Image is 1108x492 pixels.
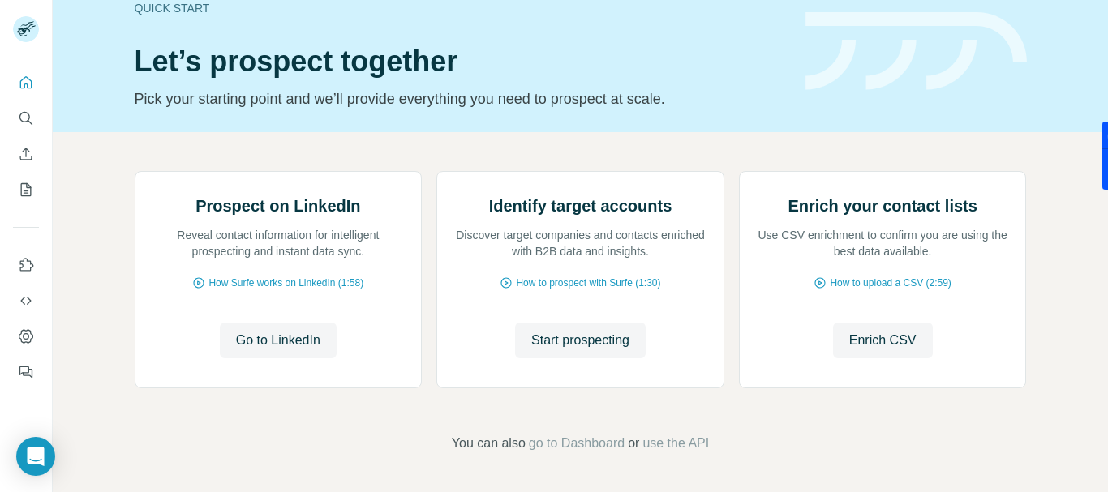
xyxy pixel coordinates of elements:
[628,434,639,453] span: or
[489,195,672,217] h2: Identify target accounts
[208,276,363,290] span: How Surfe works on LinkedIn (1:58)
[13,357,39,387] button: Feedback
[152,227,406,259] p: Reveal contact information for intelligent prospecting and instant data sync.
[236,331,320,350] span: Go to LinkedIn
[13,139,39,169] button: Enrich CSV
[13,68,39,97] button: Quick start
[16,437,55,476] div: Open Intercom Messenger
[531,331,629,350] span: Start prospecting
[13,104,39,133] button: Search
[805,12,1027,91] img: banner
[830,276,951,290] span: How to upload a CSV (2:59)
[849,331,917,350] span: Enrich CSV
[13,286,39,315] button: Use Surfe API
[453,227,707,259] p: Discover target companies and contacts enriched with B2B data and insights.
[135,45,786,78] h1: Let’s prospect together
[756,227,1010,259] p: Use CSV enrichment to confirm you are using the best data available.
[833,323,933,358] button: Enrich CSV
[135,88,786,110] p: Pick your starting point and we’ll provide everything you need to prospect at scale.
[13,322,39,351] button: Dashboard
[788,195,977,217] h2: Enrich your contact lists
[642,434,709,453] button: use the API
[529,434,625,453] button: go to Dashboard
[13,175,39,204] button: My lists
[13,250,39,280] button: Use Surfe on LinkedIn
[516,276,660,290] span: How to prospect with Surfe (1:30)
[195,195,360,217] h2: Prospect on LinkedIn
[515,323,646,358] button: Start prospecting
[220,323,337,358] button: Go to LinkedIn
[452,434,526,453] span: You can also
